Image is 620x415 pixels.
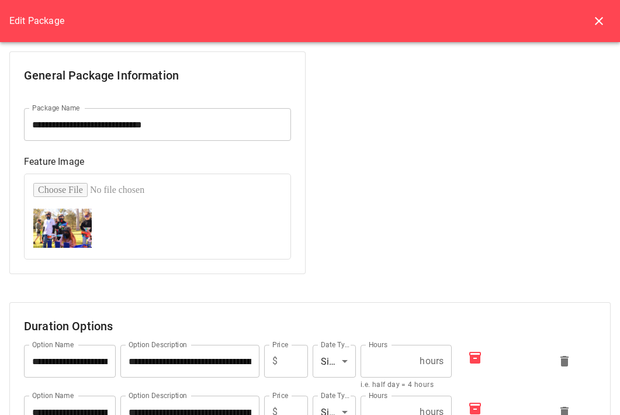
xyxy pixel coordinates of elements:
[321,340,350,350] label: Date Type
[313,345,356,378] div: Single Day
[272,354,278,368] p: $
[33,209,92,248] img: Uploaded
[129,390,187,400] label: Option Description
[24,66,291,85] h6: General Package Information
[369,340,387,350] label: Hours
[129,340,187,350] label: Option Description
[32,103,80,113] label: Package Name
[32,390,74,400] label: Option Name
[361,379,452,391] p: i.e. half day = 4 hours
[24,155,291,169] p: Feature Image
[272,390,288,400] label: Price
[420,354,444,368] p: hours
[321,390,350,400] label: Date Type
[32,340,74,350] label: Option Name
[9,14,64,28] p: Edit Package
[369,390,387,400] label: Hours
[24,317,596,336] h6: Duration Options
[272,340,288,350] label: Price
